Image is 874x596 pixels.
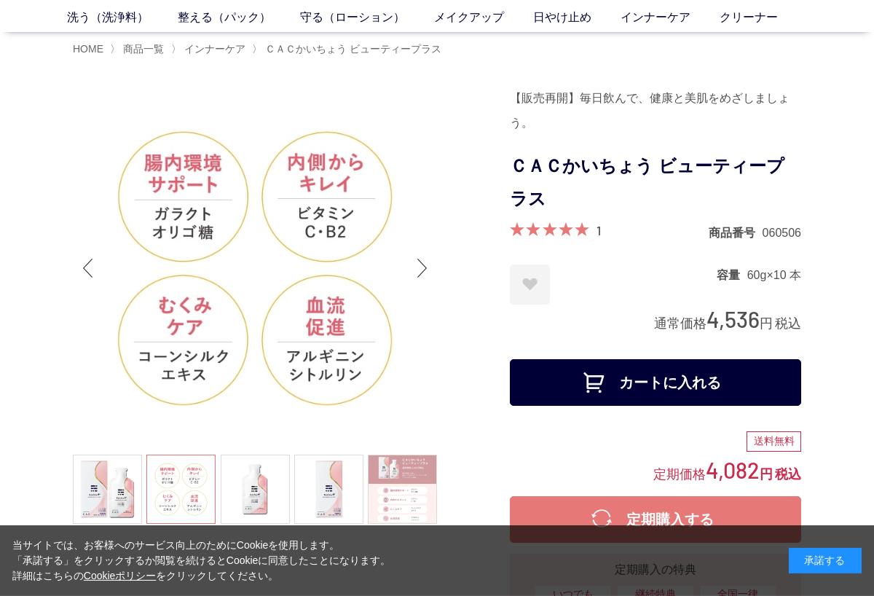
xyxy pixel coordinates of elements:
div: 当サイトでは、お客様へのサービス向上のためにCookieを使用します。 「承諾する」をクリックするか閲覧を続けるとCookieに同意したことになります。 詳細はこちらの をクリックしてください。 [12,538,391,584]
a: 日やけ止め [533,9,621,26]
dd: 60g×10 本 [747,267,801,283]
div: Next slide [408,239,437,297]
li: 〉 [252,42,445,56]
a: インナーケア [181,43,245,55]
dd: 060506 [763,225,801,240]
span: 定期価格 [653,466,706,482]
div: 送料無料 [747,431,801,452]
span: 4,536 [706,305,760,332]
span: 商品一覧 [123,43,164,55]
li: 〉 [171,42,249,56]
span: 通常価格 [654,316,706,331]
a: 洗う（洗浄料） [67,9,178,26]
span: 4,082 [706,456,760,483]
span: 税込 [775,316,801,331]
a: メイクアップ [434,9,533,26]
a: インナーケア [621,9,720,26]
a: HOME [73,43,103,55]
span: ＣＡＣかいちょう ビューティープラス [265,43,441,55]
a: ＣＡＣかいちょう ビューティープラス [262,43,441,55]
a: 守る（ローション） [300,9,434,26]
span: 税込 [775,467,801,482]
img: ＣＡＣかいちょう ビューティープラス [73,86,437,450]
span: インナーケア [184,43,245,55]
dt: 容量 [717,267,747,283]
dt: 商品番号 [709,225,763,240]
a: 1 [597,222,601,238]
button: 定期購入する [510,496,801,543]
span: 円 [760,467,773,482]
a: Cookieポリシー [84,570,157,581]
h1: ＣＡＣかいちょう ビューティープラス [510,150,801,216]
div: Previous slide [73,239,102,297]
a: クリーナー [720,9,807,26]
li: 〉 [110,42,168,56]
a: お気に入りに登録する [510,264,550,305]
a: 商品一覧 [120,43,164,55]
div: 承諾する [789,548,862,573]
span: 円 [760,316,773,331]
button: カートに入れる [510,359,801,406]
div: 【販売再開】毎日飲んで、健康と美肌をめざしましょう。 [510,86,801,136]
a: 整える（パック） [178,9,300,26]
